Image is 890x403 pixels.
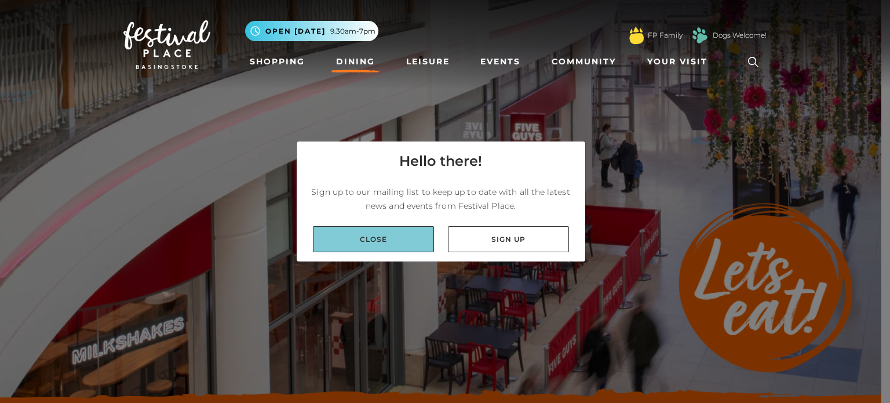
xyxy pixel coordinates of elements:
[245,21,378,41] button: Open [DATE] 9.30am-7pm
[476,51,525,72] a: Events
[402,51,454,72] a: Leisure
[713,30,767,41] a: Dogs Welcome!
[399,151,482,172] h4: Hello there!
[331,51,380,72] a: Dining
[448,226,569,252] a: Sign up
[643,51,718,72] a: Your Visit
[306,185,576,213] p: Sign up to our mailing list to keep up to date with all the latest news and events from Festival ...
[245,51,309,72] a: Shopping
[265,26,326,37] span: Open [DATE]
[547,51,621,72] a: Community
[313,226,434,252] a: Close
[330,26,375,37] span: 9.30am-7pm
[123,20,210,69] img: Festival Place Logo
[648,30,683,41] a: FP Family
[647,56,707,68] span: Your Visit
